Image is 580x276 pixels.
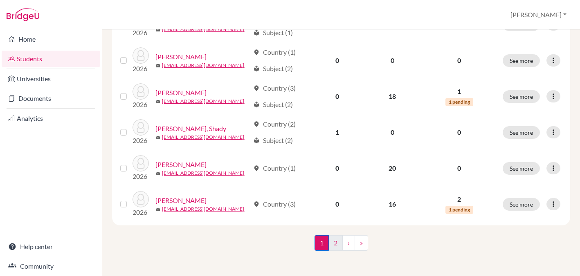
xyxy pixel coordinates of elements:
[2,238,100,255] a: Help center
[162,98,244,105] a: [EMAIL_ADDRESS][DOMAIN_NAME]
[328,235,343,251] a: 2
[162,26,244,33] a: [EMAIL_ADDRESS][DOMAIN_NAME]
[253,83,296,93] div: Country (3)
[133,136,149,145] p: 2026
[253,121,260,127] span: location_on
[133,100,149,109] p: 2026
[253,49,260,56] span: location_on
[253,65,260,72] span: local_library
[253,47,296,57] div: Country (1)
[155,135,160,140] span: mail
[364,150,420,186] td: 20
[155,99,160,104] span: mail
[133,191,149,207] img: Khalil, Yassin
[253,100,293,109] div: Subject (2)
[133,83,149,100] img: Hamed, Yassin
[155,27,160,32] span: mail
[133,207,149,217] p: 2026
[162,205,244,213] a: [EMAIL_ADDRESS][DOMAIN_NAME]
[253,199,296,209] div: Country (3)
[253,163,296,173] div: Country (1)
[425,163,493,173] p: 0
[253,29,260,36] span: local_library
[445,206,473,214] span: 1 pending
[503,90,540,103] button: See more
[445,98,473,106] span: 1 pending
[253,137,260,144] span: local_library
[503,198,540,211] button: See more
[162,62,244,69] a: [EMAIL_ADDRESS][DOMAIN_NAME]
[253,136,293,145] div: Subject (2)
[253,201,260,207] span: location_on
[2,110,100,127] a: Analytics
[2,258,100,274] a: Community
[355,235,368,251] a: »
[503,54,540,67] button: See more
[315,235,329,251] span: 1
[155,160,207,169] a: [PERSON_NAME]
[315,235,368,257] nav: ...
[425,194,493,204] p: 2
[310,114,364,150] td: 1
[155,196,207,205] a: [PERSON_NAME]
[155,63,160,68] span: mail
[155,88,207,98] a: [PERSON_NAME]
[162,169,244,177] a: [EMAIL_ADDRESS][DOMAIN_NAME]
[253,28,293,38] div: Subject (1)
[364,114,420,150] td: 0
[253,101,260,108] span: local_library
[503,162,540,175] button: See more
[253,64,293,73] div: Subject (2)
[364,186,420,222] td: 16
[2,71,100,87] a: Universities
[133,64,149,73] p: 2026
[2,51,100,67] a: Students
[2,31,100,47] a: Home
[155,124,226,134] a: [PERSON_NAME], Shady
[253,165,260,171] span: location_on
[7,8,39,21] img: Bridge-U
[342,235,355,251] a: ›
[503,126,540,139] button: See more
[155,171,160,176] span: mail
[133,171,149,181] p: 2026
[133,155,149,171] img: Issa, Nadine
[364,78,420,114] td: 18
[425,56,493,65] p: 0
[155,52,207,62] a: [PERSON_NAME]
[507,7,570,22] button: [PERSON_NAME]
[425,87,493,96] p: 1
[310,42,364,78] td: 0
[162,134,244,141] a: [EMAIL_ADDRESS][DOMAIN_NAME]
[425,127,493,137] p: 0
[310,150,364,186] td: 0
[133,119,149,136] img: Hossain, Shady
[310,78,364,114] td: 0
[253,85,260,91] span: location_on
[133,28,149,38] p: 2026
[310,186,364,222] td: 0
[2,90,100,107] a: Documents
[364,42,420,78] td: 0
[133,47,149,64] img: Gaballa, Hala
[253,119,296,129] div: Country (2)
[155,207,160,212] span: mail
